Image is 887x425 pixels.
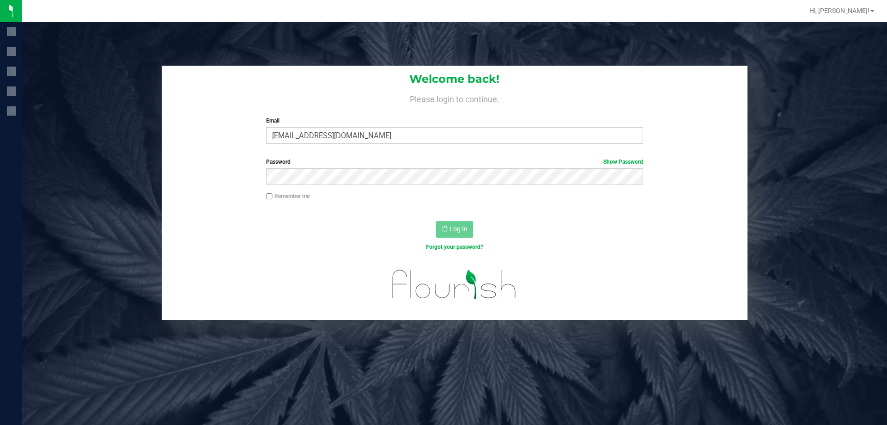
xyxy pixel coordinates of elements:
[266,192,310,200] label: Remember me
[266,159,291,165] span: Password
[266,193,273,200] input: Remember me
[426,244,483,250] a: Forgot your password?
[162,92,747,104] h4: Please login to continue.
[162,73,747,85] h1: Welcome back!
[603,159,643,165] a: Show Password
[809,7,869,14] span: Hi, [PERSON_NAME]!
[266,117,643,125] label: Email
[381,261,528,308] img: flourish_logo.svg
[436,221,473,238] button: Log In
[450,225,468,233] span: Log In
